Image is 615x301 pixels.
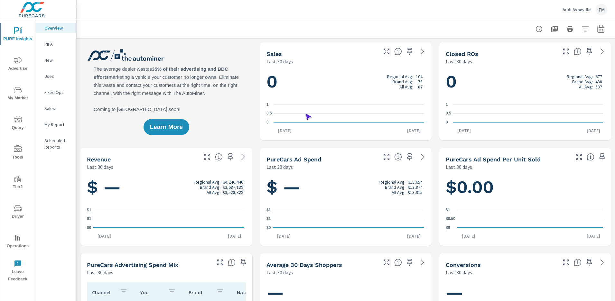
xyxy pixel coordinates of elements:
[35,120,76,129] div: My Report
[266,71,425,93] h1: 0
[44,73,71,79] p: Used
[266,111,272,116] text: 0.5
[2,57,33,72] span: Advertise
[266,102,269,107] text: 1
[567,74,593,79] p: Regional Avg:
[266,156,321,163] h5: PureCars Ad Spend
[0,19,35,286] div: nav menu
[446,217,455,221] text: $0.50
[393,79,413,84] p: Brand Avg:
[563,7,591,13] p: Audi Asheville
[417,257,428,268] a: See more details in report
[446,208,450,212] text: $1
[266,58,293,65] p: Last 30 days
[446,71,605,93] h1: 0
[574,152,584,162] button: Make Fullscreen
[44,25,71,31] p: Overview
[228,259,236,266] span: This table looks at how you compare to the amount of budget you spend per channel as opposed to y...
[596,4,607,15] div: FM
[417,152,428,162] a: See more details in report
[223,185,243,190] p: $3,687,139
[238,152,248,162] a: See more details in report
[405,152,415,162] span: Save this to your personalized report
[403,233,425,239] p: [DATE]
[418,79,423,84] p: 73
[453,127,475,134] p: [DATE]
[35,104,76,113] div: Sales
[394,153,402,161] span: Total cost of media for all PureCars channels for the selected dealership group over the selected...
[405,257,415,268] span: Save this to your personalized report
[446,163,472,171] p: Last 30 days
[457,233,480,239] p: [DATE]
[35,23,76,33] div: Overview
[35,71,76,81] div: Used
[417,46,428,57] a: See more details in report
[87,163,113,171] p: Last 30 days
[394,48,402,55] span: Number of vehicles sold by the dealership over the selected date range. [Source: This data is sou...
[92,289,115,296] p: Channel
[574,259,582,266] span: The number of dealer-specified goals completed by a visitor. [Source: This data is provided by th...
[597,257,607,268] a: See more details in report
[418,84,423,89] p: 87
[582,127,605,134] p: [DATE]
[392,190,405,195] p: All Avg:
[446,58,472,65] p: Last 30 days
[93,233,116,239] p: [DATE]
[2,86,33,102] span: My Market
[587,153,594,161] span: Average cost of advertising per each vehicle sold at the dealer over the selected date range. The...
[572,79,593,84] p: Brand Avg:
[564,23,576,35] button: Print Report
[44,41,71,47] p: PIPA
[595,84,602,89] p: 587
[35,55,76,65] div: New
[266,261,342,268] h5: Average 30 Days Shoppers
[446,225,450,230] text: $0
[144,119,189,135] button: Learn More
[150,124,183,130] span: Learn More
[548,23,561,35] button: "Export Report to PDF"
[87,208,91,212] text: $1
[200,185,220,190] p: Brand Avg:
[584,46,594,57] span: Save this to your personalized report
[266,225,271,230] text: $0
[2,145,33,161] span: Tools
[381,257,392,268] button: Make Fullscreen
[584,257,594,268] span: Save this to your personalized report
[44,89,71,96] p: Fixed Ops
[140,289,163,296] p: You
[408,185,423,190] p: $13,874
[194,179,220,185] p: Regional Avg:
[35,136,76,152] div: Scheduled Reports
[381,152,392,162] button: Make Fullscreen
[2,234,33,250] span: Operations
[394,259,402,266] span: A rolling 30 day total of daily Shoppers on the dealership website, averaged over the selected da...
[266,217,271,221] text: $1
[446,102,448,107] text: 1
[399,84,413,89] p: All Avg:
[381,46,392,57] button: Make Fullscreen
[223,233,246,239] p: [DATE]
[225,152,236,162] span: Save this to your personalized report
[597,152,607,162] span: Save this to your personalized report
[594,23,607,35] button: Select Date Range
[446,261,481,268] h5: Conversions
[266,208,271,212] text: $1
[87,225,91,230] text: $0
[87,261,178,268] h5: PureCars Advertising Spend Mix
[35,39,76,49] div: PIPA
[408,179,423,185] p: $15,654
[574,48,582,55] span: Number of Repair Orders Closed by the selected dealership group over the selected time range. [So...
[2,27,33,43] span: PURE Insights
[595,79,602,84] p: 488
[215,153,223,161] span: Total sales revenue over the selected date range. [Source: This data is sourced from the dealer’s...
[87,156,111,163] h5: Revenue
[446,120,448,124] text: 0
[223,190,243,195] p: $3,528,329
[237,289,259,296] p: National
[416,74,423,79] p: 104
[446,50,478,57] h5: Closed ROs
[2,175,33,191] span: Tier2
[87,176,246,198] h1: $ —
[561,46,571,57] button: Make Fullscreen
[189,289,211,296] p: Brand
